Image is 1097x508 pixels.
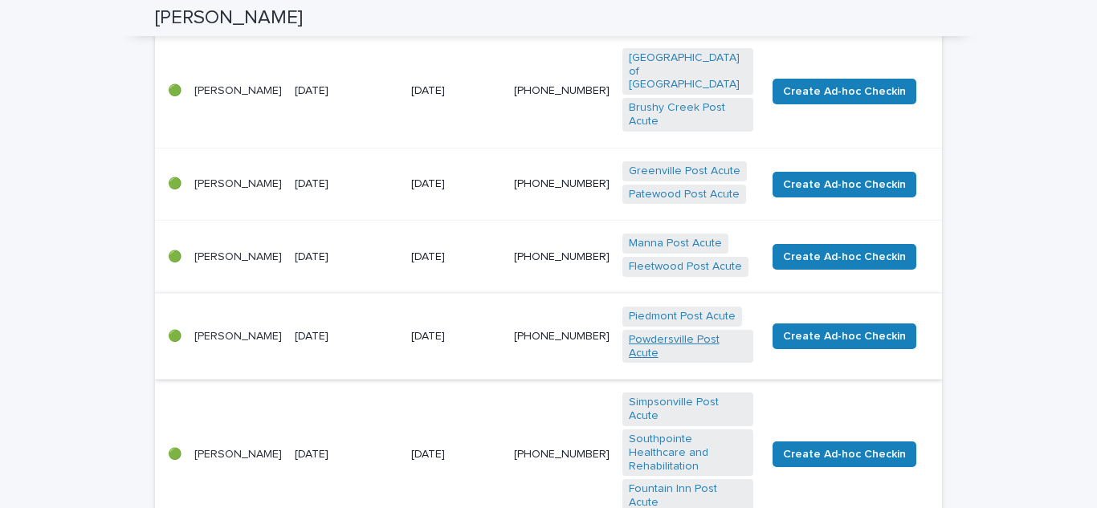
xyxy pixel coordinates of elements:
a: Greenville Post Acute [629,165,740,178]
a: Powdersville Post Acute [629,333,747,360]
span: Create Ad-hoc Checkin [783,249,906,265]
tr: 🟢[PERSON_NAME][DATE][DATE][PHONE_NUMBER]Greenville Post Acute Patewood Post Acute Create Ad-hoc C... [155,148,942,221]
a: Southpointe Healthcare and Rehabilitation [629,433,747,473]
a: Brushy Creek Post Acute [629,101,747,128]
p: [DATE] [295,84,398,98]
span: Create Ad-hoc Checkin [783,446,906,462]
p: [PERSON_NAME] [194,84,282,98]
p: 🟢 [168,84,181,98]
a: Fleetwood Post Acute [629,260,742,274]
p: [DATE] [411,177,500,191]
p: [DATE] [295,177,398,191]
span: Create Ad-hoc Checkin [783,328,906,344]
span: Create Ad-hoc Checkin [783,177,906,193]
p: [PERSON_NAME] [194,250,282,264]
a: [PHONE_NUMBER] [514,85,610,96]
p: [DATE] [411,330,500,343]
p: [DATE] [295,330,398,343]
a: [GEOGRAPHIC_DATA] of [GEOGRAPHIC_DATA] [629,51,747,91]
p: [DATE] [295,448,398,461]
h2: [PERSON_NAME] [155,6,303,30]
a: Piedmont Post Acute [629,310,736,323]
p: [PERSON_NAME] [194,177,282,191]
button: Create Ad-hoc Checkin [773,323,916,349]
a: [PHONE_NUMBER] [514,331,610,342]
p: [DATE] [411,250,500,264]
p: 🟢 [168,448,181,461]
p: 🟢 [168,250,181,264]
a: [PHONE_NUMBER] [514,251,610,262]
p: 🟢 [168,177,181,191]
span: Create Ad-hoc Checkin [783,83,906,100]
a: Patewood Post Acute [629,188,740,201]
a: Manna Post Acute [629,237,722,250]
tr: 🟢[PERSON_NAME][DATE][DATE][PHONE_NUMBER]Manna Post Acute Fleetwood Post Acute Create Ad-hoc Checkin [155,221,942,294]
p: [DATE] [295,250,398,264]
a: [PHONE_NUMBER] [514,178,610,189]
button: Create Ad-hoc Checkin [773,244,916,270]
button: Create Ad-hoc Checkin [773,172,916,197]
p: [DATE] [411,84,500,98]
tr: 🟢[PERSON_NAME][DATE][DATE][PHONE_NUMBER]Piedmont Post Acute Powdersville Post Acute Create Ad-hoc... [155,293,942,379]
tr: 🟢[PERSON_NAME][DATE][DATE][PHONE_NUMBER][GEOGRAPHIC_DATA] of [GEOGRAPHIC_DATA] Brushy Creek Post ... [155,35,942,148]
p: 🟢 [168,330,181,343]
button: Create Ad-hoc Checkin [773,79,916,104]
p: [DATE] [411,448,500,461]
p: [PERSON_NAME] [194,448,282,461]
a: [PHONE_NUMBER] [514,449,610,460]
a: Simpsonville Post Acute [629,396,747,423]
p: [PERSON_NAME] [194,330,282,343]
button: Create Ad-hoc Checkin [773,441,916,467]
